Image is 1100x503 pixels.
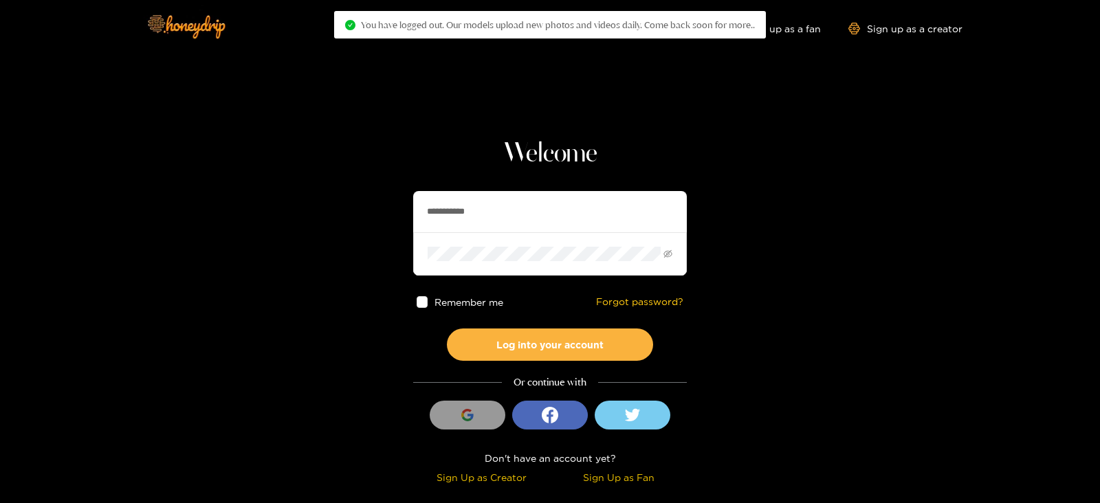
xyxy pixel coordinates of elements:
a: Sign up as a creator [848,23,962,34]
span: eye-invisible [663,249,672,258]
h1: Welcome [413,137,687,170]
a: Forgot password? [596,296,683,308]
a: Sign up as a fan [727,23,821,34]
span: Remember me [435,297,504,307]
span: check-circle [345,20,355,30]
div: Sign Up as Creator [417,469,547,485]
span: You have logged out. Our models upload new photos and videos daily. Come back soon for more.. [361,19,755,30]
div: Or continue with [413,375,687,390]
button: Log into your account [447,328,653,361]
div: Don't have an account yet? [413,450,687,466]
div: Sign Up as Fan [553,469,683,485]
